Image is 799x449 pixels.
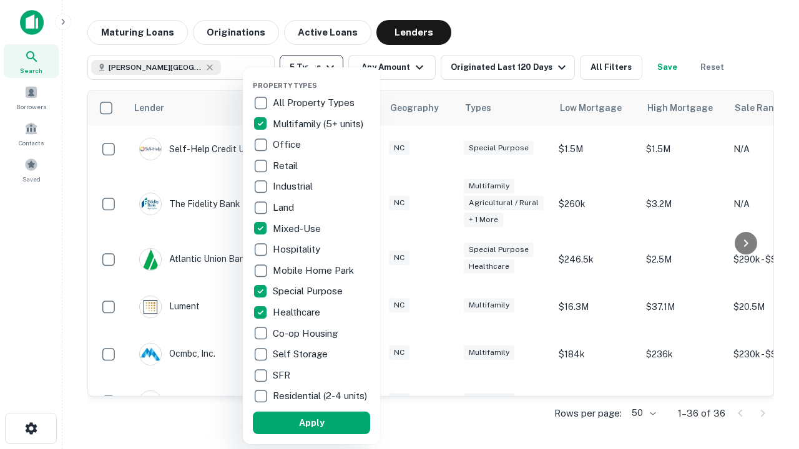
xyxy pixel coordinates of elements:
p: Mobile Home Park [273,263,356,278]
p: Co-op Housing [273,326,340,341]
p: Self Storage [273,347,330,362]
p: Multifamily (5+ units) [273,117,366,132]
p: Mixed-Use [273,221,323,236]
span: Property Types [253,82,317,89]
p: Land [273,200,297,215]
p: SFR [273,368,293,383]
p: Industrial [273,179,315,194]
p: Special Purpose [273,284,345,299]
p: Hospitality [273,242,323,257]
button: Apply [253,412,370,434]
p: Residential (2-4 units) [273,389,370,403]
p: All Property Types [273,95,357,110]
p: Healthcare [273,305,323,320]
p: Retail [273,158,300,173]
p: Office [273,137,303,152]
iframe: Chat Widget [737,349,799,409]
